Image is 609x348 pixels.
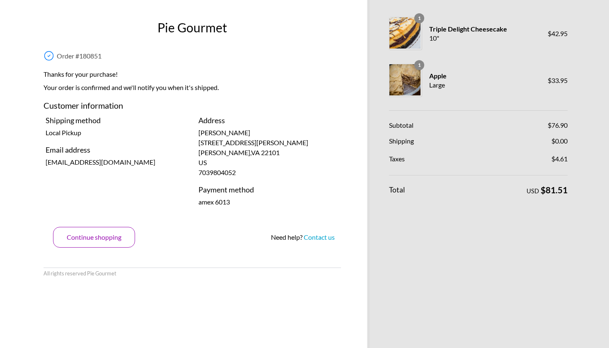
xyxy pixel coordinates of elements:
span: [PERSON_NAME] [198,129,250,136]
h4: Email address [46,144,186,156]
span: 1 [414,60,424,70]
p: amex 6013 [198,197,339,207]
h3: Customer information [43,99,341,115]
div: Need help? [271,232,335,242]
h4: Address [198,115,339,126]
img: Triple Delight Cheesecake [389,17,420,49]
span: [STREET_ADDRESS][PERSON_NAME] [198,139,308,146]
button: Continue shopping [53,227,135,248]
p: [EMAIL_ADDRESS][DOMAIN_NAME] [46,157,186,167]
h4: Shipping method [46,115,186,126]
p: Your order is confirmed and we'll notify you when it's shipped. [43,83,341,96]
img: Apple [389,64,420,95]
li: All rights reserved Pie Gourmet [43,270,116,277]
a: Contact us [304,233,335,241]
span: US [198,158,207,166]
span: Order # 180851 [57,52,101,60]
span: 7039804052 [198,168,236,176]
p: Local Pickup [46,128,186,138]
span: 22101 [261,148,280,156]
h1: Pie Gourmet [41,18,343,37]
h4: Payment method [198,184,339,195]
span: 1 [414,13,424,23]
span: [PERSON_NAME] , VA [198,148,280,156]
h2: Thanks for your purchase! [43,69,341,83]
